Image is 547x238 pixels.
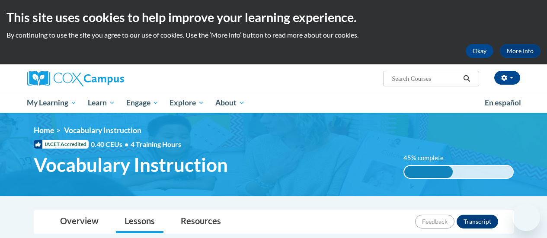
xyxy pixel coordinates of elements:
[34,126,54,135] a: Home
[466,44,493,58] button: Okay
[391,73,460,84] input: Search Courses
[27,71,183,86] a: Cox Campus
[170,98,204,108] span: Explore
[164,93,210,113] a: Explore
[34,140,89,149] span: IACET Accredited
[403,153,453,163] label: 45% complete
[415,215,454,228] button: Feedback
[404,166,453,178] div: 45% complete
[131,140,181,148] span: 4 Training Hours
[210,93,250,113] a: About
[51,210,107,233] a: Overview
[215,98,245,108] span: About
[6,9,541,26] h2: This site uses cookies to help improve your learning experience.
[27,98,77,108] span: My Learning
[512,203,540,231] iframe: Button to launch messaging window
[500,44,541,58] a: More Info
[64,126,141,135] span: Vocabulary Instruction
[91,140,131,149] span: 0.40 CEUs
[82,93,121,113] a: Learn
[34,153,228,176] span: Vocabulary Instruction
[88,98,115,108] span: Learn
[21,93,527,113] div: Main menu
[121,93,164,113] a: Engage
[126,98,159,108] span: Engage
[457,215,498,228] button: Transcript
[6,30,541,40] p: By continuing to use the site you agree to our use of cookies. Use the ‘More info’ button to read...
[172,210,230,233] a: Resources
[22,93,83,113] a: My Learning
[125,140,128,148] span: •
[494,71,520,85] button: Account Settings
[479,94,527,112] a: En español
[116,210,163,233] a: Lessons
[460,73,473,84] button: Search
[27,71,124,86] img: Cox Campus
[485,98,521,107] span: En español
